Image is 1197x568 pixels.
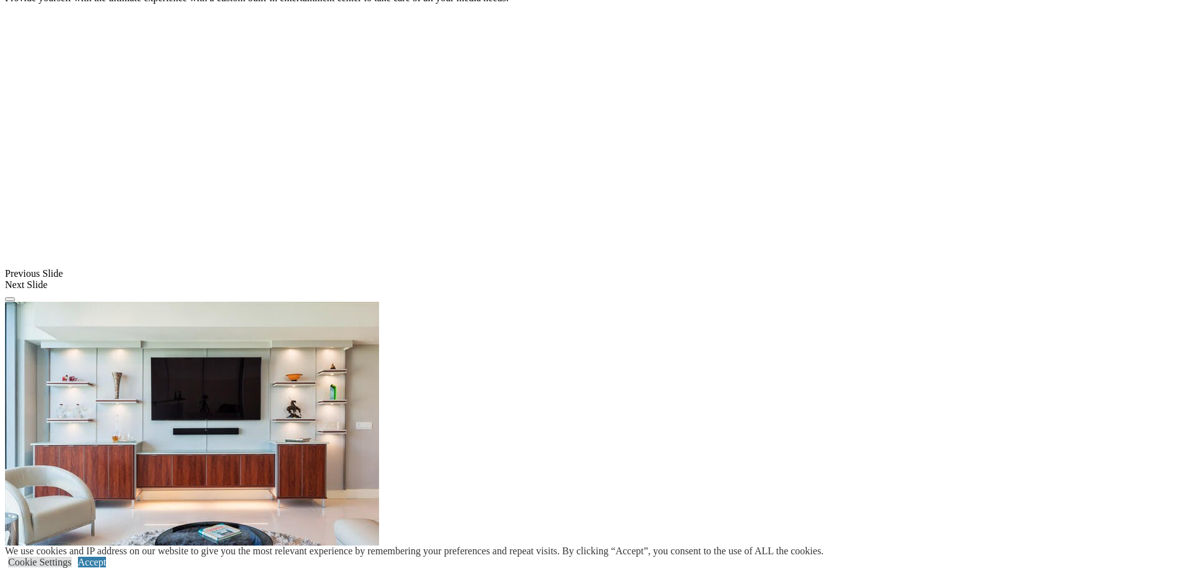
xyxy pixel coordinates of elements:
[78,557,106,567] a: Accept
[5,297,15,301] button: Click here to pause slide show
[5,546,824,557] div: We use cookies and IP address on our website to give you the most relevant experience by remember...
[5,268,1192,279] div: Previous Slide
[5,302,379,551] img: Banner for mobile view
[8,557,72,567] a: Cookie Settings
[5,279,1192,291] div: Next Slide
